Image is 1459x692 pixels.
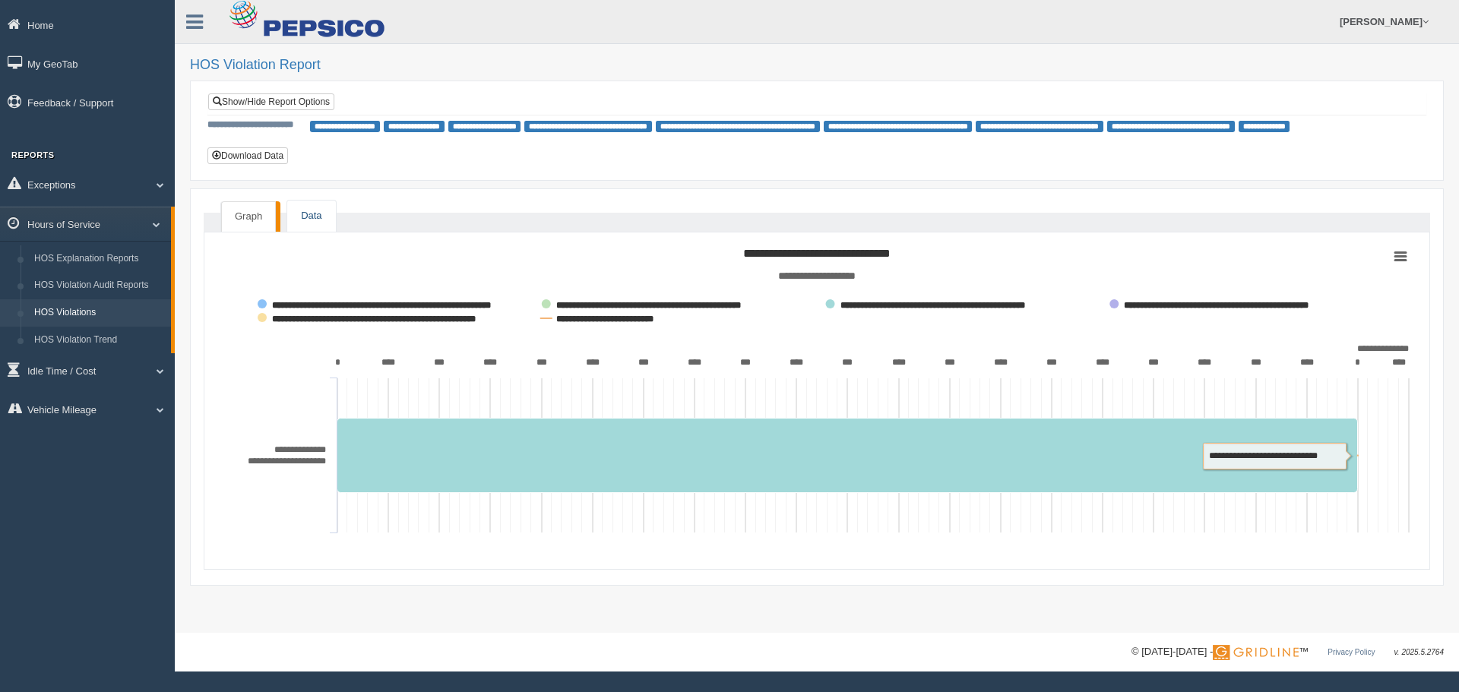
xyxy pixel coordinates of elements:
[1131,644,1444,660] div: © [DATE]-[DATE] - ™
[1213,645,1299,660] img: Gridline
[207,147,288,164] button: Download Data
[27,327,171,354] a: HOS Violation Trend
[221,201,276,232] a: Graph
[1394,648,1444,656] span: v. 2025.5.2764
[27,245,171,273] a: HOS Explanation Reports
[1328,648,1375,656] a: Privacy Policy
[287,201,335,232] a: Data
[208,93,334,110] a: Show/Hide Report Options
[27,299,171,327] a: HOS Violations
[190,58,1444,73] h2: HOS Violation Report
[27,272,171,299] a: HOS Violation Audit Reports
